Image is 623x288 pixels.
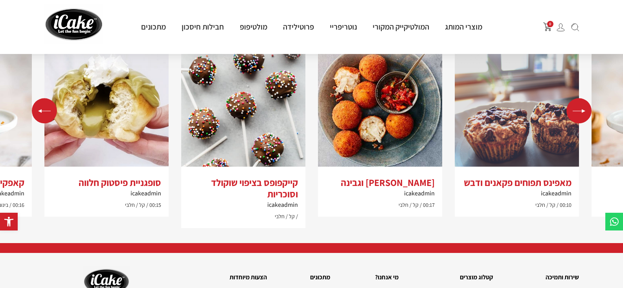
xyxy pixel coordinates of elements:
[455,160,579,217] a: מאפינס תפוחים פקאנים ודבשicakeadmin00:10 קל חלבי
[44,42,169,167] img: 177-15wknimuzs743t4vrqbhsi1k8w1o680j.jpg
[189,201,298,208] h6: icakeadmin
[52,190,161,197] h6: icakeadmin
[174,22,232,32] a: חבילות חיסכון
[325,177,435,188] h3: [PERSON_NAME] וגבינה
[437,22,490,32] a: מוצרי המותג
[546,201,555,208] span: קל
[9,201,24,208] span: 00:16
[181,42,305,167] img: chocolate-cake-pops-recipe-620x860-1.jpg
[44,42,169,217] div: 3 / 5
[44,160,169,217] a: סופגניית פיסטוק חלווהicakeadmin00:15 קל חלבי
[410,201,419,208] span: קל
[543,22,552,31] button: פתח עגלת קניות צדדית
[462,177,572,188] h3: מאפינס תפוחים פקאנים ודבש
[136,201,145,208] span: קל
[420,201,435,208] span: 00:17
[232,22,275,32] a: מולטיפופ
[338,272,399,282] h2: מי אנחנו?
[275,272,331,282] h2: מתכונים
[557,201,572,208] span: 00:10
[325,190,435,197] h6: icakeadmin
[318,42,442,217] div: 1 / 5
[275,22,322,32] a: פרוטילידה
[146,201,161,208] span: 00:15
[535,201,545,208] span: חלבי
[322,22,365,32] a: נוטריפריי
[455,42,579,217] div: 5 / 5
[318,160,442,217] a: [PERSON_NAME] וגבינהicakeadmin00:17 קל חלבי
[181,160,305,228] a: קייקפופס בציפוי שוקולד וסוכריותicakeadmin קל חלבי
[52,177,161,188] h3: סופגניית פיסטוק חלווה
[133,22,174,32] a: מתכונים
[399,201,408,208] span: חלבי
[189,177,298,200] h3: קייקפופס בציפוי שוקולד וסוכריות
[501,272,579,282] h2: שירות ותמיכה
[365,22,437,32] a: המולטיקייק המקורי
[125,201,135,208] span: חלבי
[318,42,442,167] img: arancini_balls-db2b1df.jpg
[202,272,267,282] h2: הצעות מיוחדות
[547,21,553,27] span: 0
[455,42,579,167] img: pexels-courtney-ra-4167157-scaled.jpg
[286,213,295,220] span: קל
[275,213,285,220] span: חלבי
[181,42,305,228] div: 2 / 5
[32,98,57,123] div: Previous slide
[543,22,552,31] img: shopping-cart.png
[462,190,572,197] h6: icakeadmin
[406,272,493,282] h2: קטלוג מוצרים
[566,98,592,123] div: Next slide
